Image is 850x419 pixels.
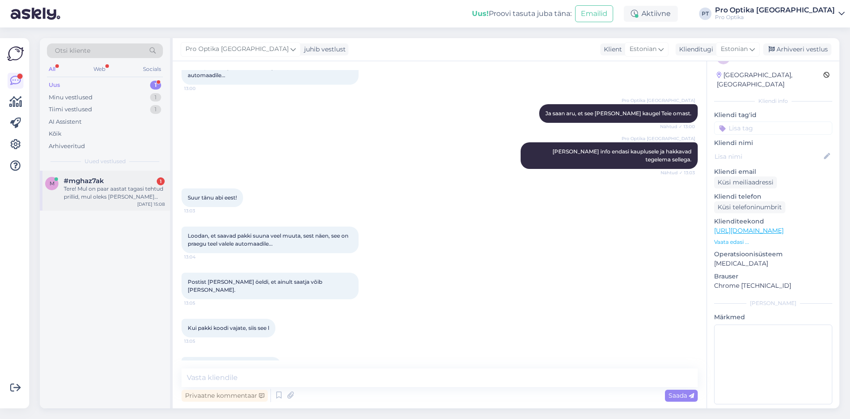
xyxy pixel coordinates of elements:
[668,392,694,399] span: Saada
[622,135,695,142] span: Pro Optika [GEOGRAPHIC_DATA]
[49,117,81,126] div: AI Assistent
[714,167,832,176] p: Kliendi email
[715,152,822,161] input: Lisa nimi
[188,194,237,201] span: Suur tänu abi eest!
[624,6,678,22] div: Aktiivne
[714,313,832,322] p: Märkmed
[85,157,126,165] span: Uued vestlused
[714,238,832,246] p: Vaata edasi ...
[714,250,832,259] p: Operatsioonisüsteem
[49,105,92,114] div: Tiimi vestlused
[714,138,832,148] p: Kliendi nimi
[545,110,692,117] span: Ja saan aru, et see [PERSON_NAME] kaugel Teie omast.
[137,201,165,208] div: [DATE] 15:08
[714,110,832,120] p: Kliendi tag'id
[600,45,622,54] div: Klient
[715,7,845,21] a: Pro Optika [GEOGRAPHIC_DATA]Pro Optika
[714,217,832,226] p: Klienditeekond
[184,338,217,345] span: 13:05
[184,208,217,214] span: 13:03
[157,177,165,185] div: 1
[575,5,613,22] button: Emailid
[714,281,832,290] p: Chrome [TECHNICAL_ID]
[714,201,785,213] div: Küsi telefoninumbrit
[714,192,832,201] p: Kliendi telefon
[714,121,832,135] input: Lisa tag
[49,142,85,151] div: Arhiveeritud
[150,105,161,114] div: 1
[150,81,161,90] div: 1
[301,45,346,54] div: juhib vestlust
[150,93,161,102] div: 1
[184,254,217,260] span: 13:04
[552,148,693,163] span: [PERSON_NAME] info endasi kauplusele ja hakkavad tegelema sellega.
[64,177,104,185] span: #mghaz7ak
[49,129,62,138] div: Kõik
[49,81,60,90] div: Uus
[714,259,832,268] p: [MEDICAL_DATA]
[188,232,350,247] span: Loodan, et saavad pakki suuna veel muuta, sest näen, see on praegu teel valele automaadile...
[50,180,54,187] span: m
[185,44,289,54] span: Pro Optika [GEOGRAPHIC_DATA]
[64,185,165,201] div: Tere! Mul on paar aastat tagasi tehtud prillid, mul oleks [PERSON_NAME] uusi klaase.
[7,45,24,62] img: Askly Logo
[188,278,324,293] span: Postist [PERSON_NAME] öeldi, et ainult saatja võib [PERSON_NAME].
[714,97,832,105] div: Kliendi info
[55,46,90,55] span: Otsi kliente
[715,7,835,14] div: Pro Optika [GEOGRAPHIC_DATA]
[141,63,163,75] div: Socials
[49,93,93,102] div: Minu vestlused
[182,390,268,402] div: Privaatne kommentaar
[763,43,831,55] div: Arhiveeri vestlus
[47,63,57,75] div: All
[715,14,835,21] div: Pro Optika
[661,169,695,176] span: Nähtud ✓ 13:03
[699,8,711,20] div: PT
[472,8,572,19] div: Proovi tasuta juba täna:
[184,85,217,92] span: 13:00
[660,123,695,130] span: Nähtud ✓ 13:00
[188,325,269,331] span: Kui pakki koodi vajate, siis see l
[721,44,748,54] span: Estonian
[676,45,713,54] div: Klienditugi
[714,299,832,307] div: [PERSON_NAME]
[184,300,217,306] span: 13:05
[714,176,777,188] div: Küsi meiliaadressi
[472,9,489,18] b: Uus!
[714,227,784,235] a: [URL][DOMAIN_NAME]
[717,70,823,89] div: [GEOGRAPHIC_DATA], [GEOGRAPHIC_DATA]
[622,97,695,104] span: Pro Optika [GEOGRAPHIC_DATA]
[630,44,657,54] span: Estonian
[714,272,832,281] p: Brauser
[92,63,107,75] div: Web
